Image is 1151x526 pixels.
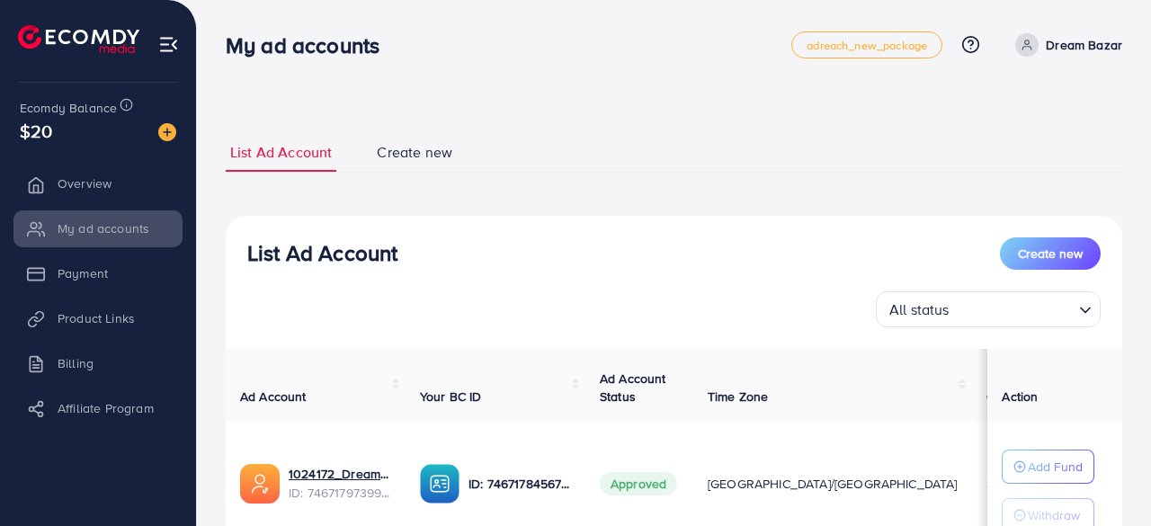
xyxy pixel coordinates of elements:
[420,464,460,504] img: ic-ba-acc.ded83a64.svg
[1046,34,1122,56] p: Dream Bazar
[420,388,482,406] span: Your BC ID
[20,99,117,117] span: Ecomdy Balance
[600,472,677,495] span: Approved
[20,118,52,144] span: $20
[289,484,391,502] span: ID: 7467179739929804817
[230,142,332,163] span: List Ad Account
[468,473,571,495] p: ID: 7467178456745721872
[955,293,1072,323] input: Search for option
[1002,450,1094,484] button: Add Fund
[247,240,397,266] h3: List Ad Account
[807,40,927,51] span: adreach_new_package
[1018,245,1083,263] span: Create new
[1028,456,1083,477] p: Add Fund
[876,291,1101,327] div: Search for option
[240,388,307,406] span: Ad Account
[1008,33,1122,57] a: Dream Bazar
[289,465,391,483] a: 1024172_Dream Bazar_1738588273121
[791,31,942,58] a: adreach_new_package
[158,34,179,55] img: menu
[18,25,139,53] img: logo
[158,123,176,141] img: image
[1002,388,1038,406] span: Action
[289,465,391,502] div: <span class='underline'>1024172_Dream Bazar_1738588273121</span></br>7467179739929804817
[226,32,394,58] h3: My ad accounts
[1028,504,1080,526] p: Withdraw
[377,142,452,163] span: Create new
[886,297,953,323] span: All status
[240,464,280,504] img: ic-ads-acc.e4c84228.svg
[1000,237,1101,270] button: Create new
[708,388,768,406] span: Time Zone
[600,370,666,406] span: Ad Account Status
[708,475,958,493] span: [GEOGRAPHIC_DATA]/[GEOGRAPHIC_DATA]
